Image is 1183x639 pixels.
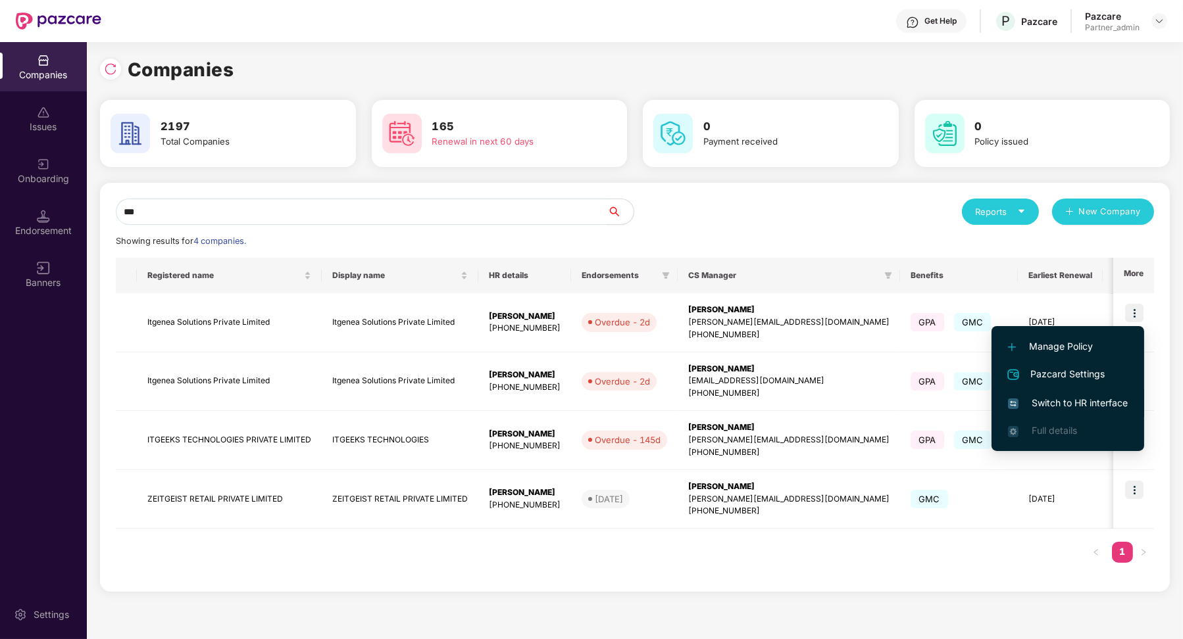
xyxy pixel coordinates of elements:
[906,16,919,29] img: svg+xml;base64,PHN2ZyBpZD0iSGVscC0zMngzMiIgeG1sbnM9Imh0dHA6Ly93d3cudzMub3JnLzIwMDAvc3ZnIiB3aWR0aD...
[1008,398,1019,409] img: svg+xml;base64,PHN2ZyB4bWxucz0iaHR0cDovL3d3dy53My5vcmcvMjAwMC9zdmciIHdpZHRoPSIxNiIgaGVpZ2h0PSIxNi...
[1086,542,1107,563] button: left
[884,272,892,279] span: filter
[128,55,234,84] h1: Companies
[137,470,322,529] td: ZEITGEIST RETAIL PRIVATE LIMITED
[489,322,561,335] div: [PHONE_NUMBER]
[582,270,657,281] span: Endorsements
[595,316,650,329] div: Overdue - 2d
[1021,15,1057,28] div: Pazcare
[911,372,944,390] span: GPA
[489,310,561,323] div: [PERSON_NAME]
[161,135,313,149] div: Total Companies
[688,363,890,375] div: [PERSON_NAME]
[703,118,856,135] h3: 0
[925,114,965,153] img: svg+xml;base64,PHN2ZyB4bWxucz0iaHR0cDovL3d3dy53My5vcmcvMjAwMC9zdmciIHdpZHRoPSI2MCIgaGVpZ2h0PSI2MC...
[975,205,1026,218] div: Reports
[37,106,50,119] img: svg+xml;base64,PHN2ZyBpZD0iSXNzdWVzX2Rpc2FibGVkIiB4bWxucz0iaHR0cDovL3d3dy53My5vcmcvMjAwMC9zdmciIH...
[322,411,478,470] td: ITGEEKS TECHNOLOGIES
[688,316,890,329] div: [PERSON_NAME][EMAIL_ADDRESS][DOMAIN_NAME]
[30,608,73,621] div: Settings
[882,268,895,283] span: filter
[111,114,150,153] img: svg+xml;base64,PHN2ZyB4bWxucz0iaHR0cDovL3d3dy53My5vcmcvMjAwMC9zdmciIHdpZHRoPSI2MCIgaGVpZ2h0PSI2MC...
[37,158,50,171] img: svg+xml;base64,PHN2ZyB3aWR0aD0iMjAiIGhlaWdodD0iMjAiIHZpZXdCb3g9IjAgMCAyMCAyMCIgZmlsbD0ibm9uZSIgeG...
[1079,205,1142,218] span: New Company
[688,446,890,459] div: [PHONE_NUMBER]
[322,352,478,412] td: Itgenea Solutions Private Limited
[489,428,561,440] div: [PERSON_NAME]
[322,470,478,529] td: ZEITGEIST RETAIL PRIVATE LIMITED
[1018,258,1103,293] th: Earliest Renewal
[1103,258,1159,293] th: Issues
[1017,207,1026,216] span: caret-down
[1113,258,1154,293] th: More
[489,499,561,511] div: [PHONE_NUMBER]
[137,293,322,352] td: Itgenea Solutions Private Limited
[688,481,890,493] div: [PERSON_NAME]
[489,440,561,452] div: [PHONE_NUMBER]
[1052,199,1154,225] button: plusNew Company
[1140,548,1147,556] span: right
[1008,426,1019,437] img: svg+xml;base64,PHN2ZyB4bWxucz0iaHR0cDovL3d3dy53My5vcmcvMjAwMC9zdmciIHdpZHRoPSIxNi4zNjMiIGhlaWdodD...
[911,313,944,331] span: GPA
[489,486,561,499] div: [PERSON_NAME]
[147,270,301,281] span: Registered name
[432,135,585,149] div: Renewal in next 60 days
[478,258,571,293] th: HR details
[14,608,27,621] img: svg+xml;base64,PHN2ZyBpZD0iU2V0dGluZy0yMHgyMCIgeG1sbnM9Imh0dHA6Ly93d3cudzMub3JnLzIwMDAvc3ZnIiB3aW...
[1092,548,1100,556] span: left
[975,118,1128,135] h3: 0
[137,411,322,470] td: ITGEEKS TECHNOLOGIES PRIVATE LIMITED
[432,118,585,135] h3: 165
[116,236,246,246] span: Showing results for
[1133,542,1154,563] li: Next Page
[1154,16,1165,26] img: svg+xml;base64,PHN2ZyBpZD0iRHJvcGRvd24tMzJ4MzIiIHhtbG5zPSJodHRwOi8vd3d3LnczLm9yZy8yMDAwL3N2ZyIgd2...
[688,434,890,446] div: [PERSON_NAME][EMAIL_ADDRESS][DOMAIN_NAME]
[703,135,856,149] div: Payment received
[322,258,478,293] th: Display name
[975,135,1128,149] div: Policy issued
[1008,396,1128,410] span: Switch to HR interface
[1085,10,1140,22] div: Pazcare
[1008,343,1016,351] img: svg+xml;base64,PHN2ZyB4bWxucz0iaHR0cDovL3d3dy53My5vcmcvMjAwMC9zdmciIHdpZHRoPSIxMi4yMDEiIGhlaWdodD...
[688,493,890,506] div: [PERSON_NAME][EMAIL_ADDRESS][DOMAIN_NAME]
[688,270,879,281] span: CS Manager
[332,270,458,281] span: Display name
[688,387,890,400] div: [PHONE_NUMBER]
[1005,367,1021,383] img: svg+xml;base64,PHN2ZyB4bWxucz0iaHR0cDovL3d3dy53My5vcmcvMjAwMC9zdmciIHdpZHRoPSIyNCIgaGVpZ2h0PSIyNC...
[1086,542,1107,563] li: Previous Page
[1125,304,1144,322] img: icon
[37,262,50,275] img: svg+xml;base64,PHN2ZyB3aWR0aD0iMTYiIGhlaWdodD0iMTYiIHZpZXdCb3g9IjAgMCAxNiAxNiIgZmlsbD0ibm9uZSIgeG...
[1032,425,1077,436] span: Full details
[37,54,50,67] img: svg+xml;base64,PHN2ZyBpZD0iQ29tcGFuaWVzIiB4bWxucz0iaHR0cDovL3d3dy53My5vcmcvMjAwMC9zdmciIHdpZHRoPS...
[1018,293,1103,352] td: [DATE]
[37,210,50,223] img: svg+xml;base64,PHN2ZyB3aWR0aD0iMTQuNSIgaGVpZ2h0PSIxNC41IiB2aWV3Qm94PSIwIDAgMTYgMTYiIGZpbGw9Im5vbm...
[1001,13,1010,29] span: P
[1008,367,1128,383] span: Pazcard Settings
[1112,542,1133,561] a: 1
[911,431,944,449] span: GPA
[954,431,992,449] span: GMC
[1112,542,1133,563] li: 1
[16,12,101,30] img: New Pazcare Logo
[688,505,890,517] div: [PHONE_NUMBER]
[688,421,890,434] div: [PERSON_NAME]
[595,375,650,388] div: Overdue - 2d
[322,293,478,352] td: Itgenea Solutions Private Limited
[137,352,322,412] td: Itgenea Solutions Private Limited
[1125,481,1144,499] img: icon
[193,236,246,246] span: 4 companies.
[1008,339,1128,354] span: Manage Policy
[489,381,561,394] div: [PHONE_NUMBER]
[954,372,992,390] span: GMC
[595,433,661,446] div: Overdue - 145d
[1018,470,1103,529] td: [DATE]
[595,492,623,506] div: [DATE]
[1065,207,1074,218] span: plus
[382,114,422,153] img: svg+xml;base64,PHN2ZyB4bWxucz0iaHR0cDovL3d3dy53My5vcmcvMjAwMC9zdmciIHdpZHRoPSI2MCIgaGVpZ2h0PSI2MC...
[1133,542,1154,563] button: right
[900,258,1018,293] th: Benefits
[607,206,634,217] span: search
[137,258,322,293] th: Registered name
[688,304,890,316] div: [PERSON_NAME]
[653,114,693,153] img: svg+xml;base64,PHN2ZyB4bWxucz0iaHR0cDovL3d3dy53My5vcmcvMjAwMC9zdmciIHdpZHRoPSI2MCIgaGVpZ2h0PSI2MC...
